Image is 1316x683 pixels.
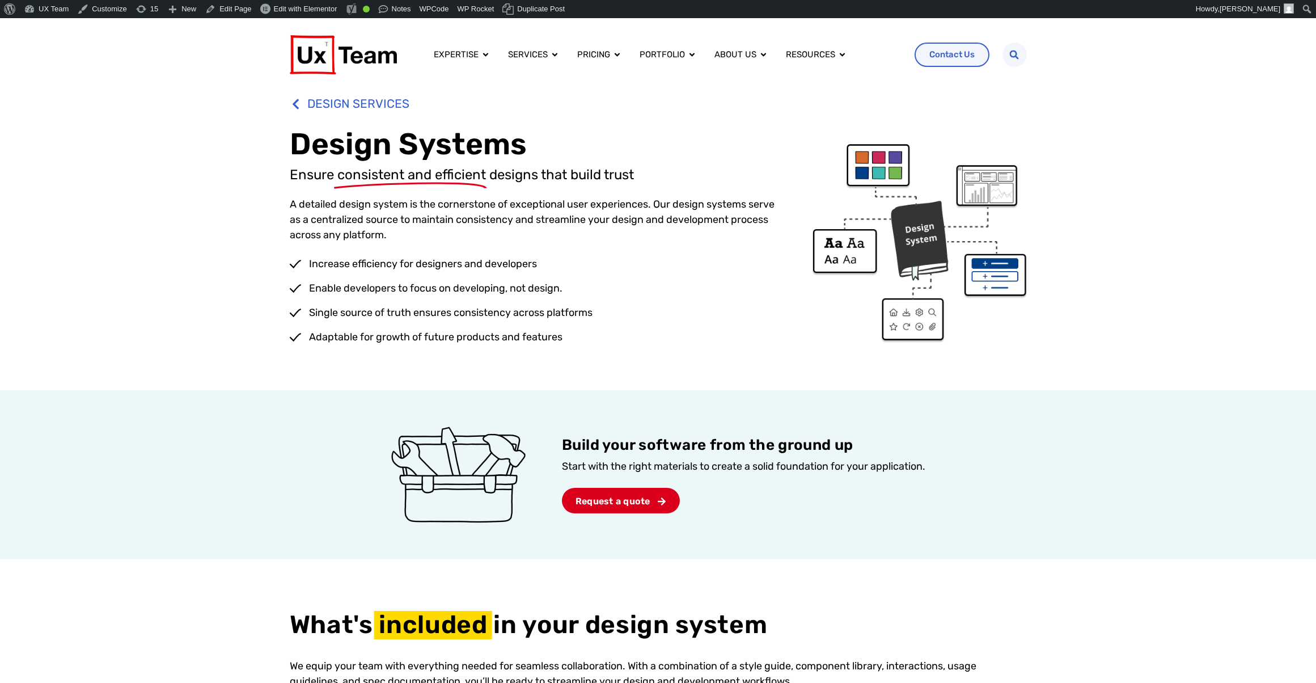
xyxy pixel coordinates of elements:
span: DESIGN SERVICES [304,91,409,116]
span: Request a quote [576,497,650,506]
a: Request a quote [562,488,680,513]
a: Portfolio [640,48,685,61]
a: Resources [786,48,835,61]
p: Build your software from the ground up [562,436,925,455]
a: Contact Us [915,43,989,67]
nav: Menu [425,44,905,66]
span: in your design system [493,610,767,639]
a: DESIGN SERVICES [290,91,776,116]
span: consistent and efficient [337,167,486,183]
p: Start with the right materials to create a solid foundation for your application. [562,459,925,474]
div: Menu Toggle [425,44,905,66]
a: Pricing [577,48,610,61]
span: Adaptable for growth of future products and features [306,330,562,345]
p: A detailed design system is the cornerstone of exceptional user experiences. Our design systems s... [290,197,776,243]
span: Increase efficiency for designers and developers [306,256,537,272]
img: UX Team Logo [290,35,397,74]
span: designs that build trust [489,167,634,183]
h1: Design Systems [290,125,776,162]
div: Search [1002,43,1027,67]
span: Single source of truth ensures consistency across platforms [306,305,593,321]
span: Ensure [290,167,334,183]
div: Good [363,6,370,12]
span: Enable developers to focus on developing, not design. [306,281,562,296]
span: Edit with Elementor [274,5,337,13]
a: Expertise [434,48,479,61]
span: [PERSON_NAME] [1220,5,1280,13]
a: About us [714,48,756,61]
img: This is a visual diagram of a design system. At the center is a black book titled "Design System,... [813,139,1027,343]
span: Contact Us [929,50,975,59]
span: included [379,609,487,640]
span: What's [290,610,373,639]
a: Services [508,48,548,61]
